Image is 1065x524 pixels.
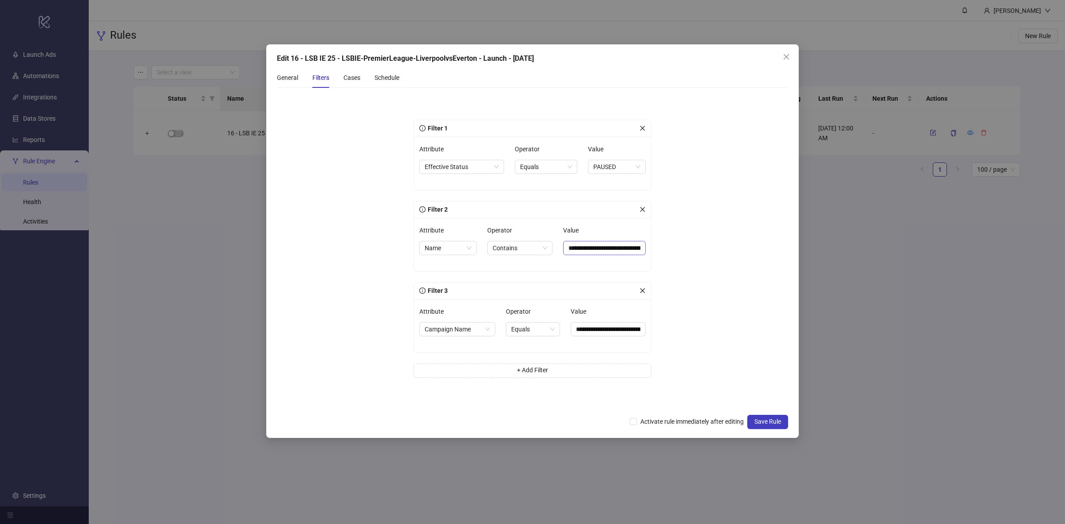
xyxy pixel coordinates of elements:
[277,73,298,83] div: General
[425,160,499,173] span: Effective Status
[571,304,592,319] label: Value
[639,125,646,131] span: close
[426,287,448,294] span: Filter 3
[312,73,329,83] div: Filters
[520,160,572,173] span: Equals
[511,323,555,336] span: Equals
[783,53,790,60] span: close
[425,323,490,336] span: Campaign Name
[426,125,448,132] span: Filter 1
[506,304,536,319] label: Operator
[493,241,547,255] span: Contains
[419,223,450,237] label: Attribute
[517,366,548,374] span: + Add Filter
[419,142,450,156] label: Attribute
[639,206,646,213] span: close
[593,160,640,173] span: PAUSED
[747,415,788,429] button: Save Rule
[426,206,448,213] span: Filter 2
[277,53,788,64] div: Edit 16 - LSB IE 25 - LSBIE-PremierLeague-LiverpoolvsEverton - Launch - [DATE]
[515,142,545,156] label: Operator
[563,241,646,255] input: Value
[571,322,646,336] input: Value
[419,206,426,213] span: info-circle
[343,73,360,83] div: Cases
[419,304,450,319] label: Attribute
[779,50,793,64] button: Close
[563,223,584,237] label: Value
[637,417,747,426] span: Activate rule immediately after editing
[419,125,426,131] span: info-circle
[419,288,426,294] span: info-circle
[425,241,471,255] span: Name
[487,223,518,237] label: Operator
[754,418,781,425] span: Save Rule
[414,363,651,378] button: + Add Filter
[588,142,609,156] label: Value
[375,73,399,83] div: Schedule
[639,288,646,294] span: close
